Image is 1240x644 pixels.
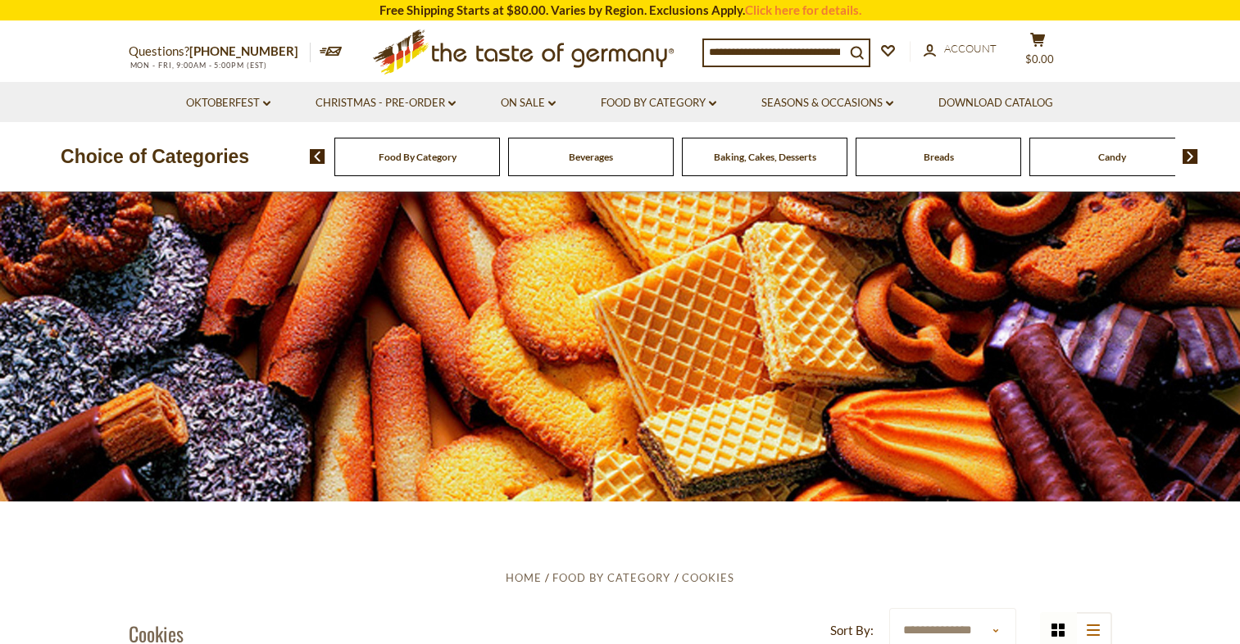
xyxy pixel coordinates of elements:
a: Food By Category [552,571,670,584]
a: Beverages [569,151,613,163]
a: Candy [1098,151,1126,163]
a: Oktoberfest [186,94,270,112]
img: next arrow [1183,149,1198,164]
a: Baking, Cakes, Desserts [714,151,816,163]
button: $0.00 [1014,32,1063,73]
a: On Sale [501,94,556,112]
a: Account [924,40,997,58]
span: $0.00 [1025,52,1054,66]
label: Sort By: [830,620,874,641]
a: Download Catalog [938,94,1053,112]
a: [PHONE_NUMBER] [189,43,298,58]
span: MON - FRI, 9:00AM - 5:00PM (EST) [129,61,268,70]
img: previous arrow [310,149,325,164]
a: Seasons & Occasions [761,94,893,112]
a: Christmas - PRE-ORDER [316,94,456,112]
a: Home [506,571,542,584]
a: Cookies [682,571,734,584]
a: Food By Category [379,151,456,163]
span: Account [944,42,997,55]
a: Food By Category [601,94,716,112]
a: Breads [924,151,954,163]
a: Click here for details. [745,2,861,17]
p: Questions? [129,41,311,62]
